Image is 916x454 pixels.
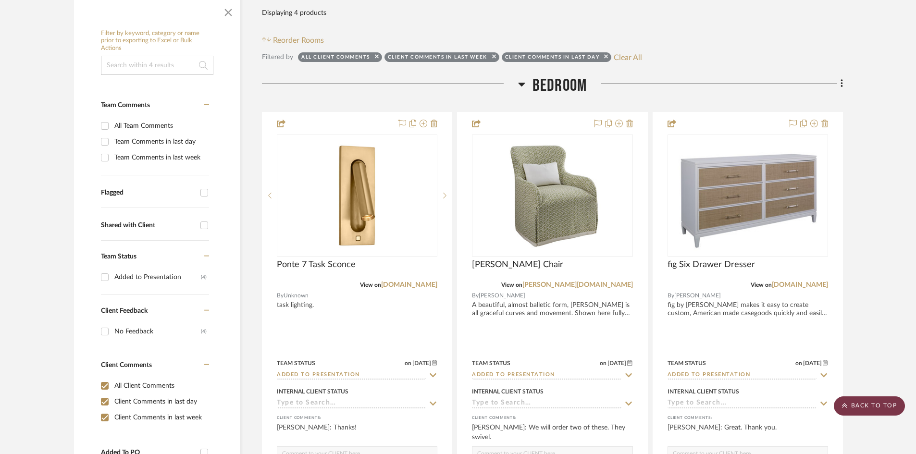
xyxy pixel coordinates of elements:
[834,396,905,416] scroll-to-top-button: BACK TO TOP
[607,360,627,367] span: [DATE]
[273,35,324,46] span: Reorder Rooms
[277,423,437,442] div: [PERSON_NAME]: Thanks!
[532,75,587,96] span: Bedroom
[472,259,563,270] span: [PERSON_NAME] Chair
[114,150,207,165] div: Team Comments in last week
[114,324,201,339] div: No Feedback
[472,423,632,442] div: [PERSON_NAME]: We will order two of these. They swivel.
[411,360,432,367] span: [DATE]
[219,1,238,20] button: Close
[479,291,525,300] span: [PERSON_NAME]
[201,324,207,339] div: (4)
[472,399,621,408] input: Type to Search…
[101,30,213,52] h6: Filter by keyword, category or name prior to exporting to Excel or Bulk Actions
[405,360,411,366] span: on
[284,291,309,300] span: Unknown
[277,359,315,368] div: Team Status
[668,259,755,270] span: fig Six Drawer Dresser
[277,291,284,300] span: By
[802,360,823,367] span: [DATE]
[262,3,326,23] div: Displaying 4 products
[101,362,152,368] span: Client Comments
[505,54,600,63] div: Client Comments in last day
[381,282,437,288] a: [DOMAIN_NAME]
[522,282,633,288] a: [PERSON_NAME][DOMAIN_NAME]
[277,387,348,396] div: Internal Client Status
[668,371,817,380] input: Type to Search…
[297,135,417,256] img: Ponte 7 Task Sconce
[114,118,207,134] div: All Team Comments
[472,291,479,300] span: By
[472,387,544,396] div: Internal Client Status
[114,270,201,285] div: Added to Presentation
[277,259,356,270] span: Ponte 7 Task Sconce
[674,291,721,300] span: [PERSON_NAME]
[501,282,522,288] span: View on
[472,359,510,368] div: Team Status
[795,360,802,366] span: on
[388,54,487,63] div: Client Comments in last week
[501,135,605,256] img: Giselle Swivel Chair
[101,307,148,314] span: Client Feedback
[277,399,426,408] input: Type to Search…
[668,387,739,396] div: Internal Client Status
[101,221,196,230] div: Shared with Client
[262,52,293,62] div: Filtered by
[668,359,706,368] div: Team Status
[101,56,213,75] input: Search within 4 results
[668,137,827,254] img: fig Six Drawer Dresser
[614,51,642,63] button: Clear All
[472,371,621,380] input: Type to Search…
[114,394,207,409] div: Client Comments in last day
[360,282,381,288] span: View on
[101,102,150,109] span: Team Comments
[772,282,828,288] a: [DOMAIN_NAME]
[600,360,607,366] span: on
[668,399,817,408] input: Type to Search…
[101,253,136,260] span: Team Status
[751,282,772,288] span: View on
[114,378,207,393] div: All Client Comments
[277,135,437,256] div: 0
[301,54,370,63] div: All Client Comments
[101,189,196,197] div: Flagged
[201,270,207,285] div: (4)
[262,35,324,46] button: Reorder Rooms
[668,423,828,442] div: [PERSON_NAME]: Great. Thank you.
[114,134,207,149] div: Team Comments in last day
[277,371,426,380] input: Type to Search…
[668,291,674,300] span: By
[668,135,828,256] div: 0
[114,410,207,425] div: Client Comments in last week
